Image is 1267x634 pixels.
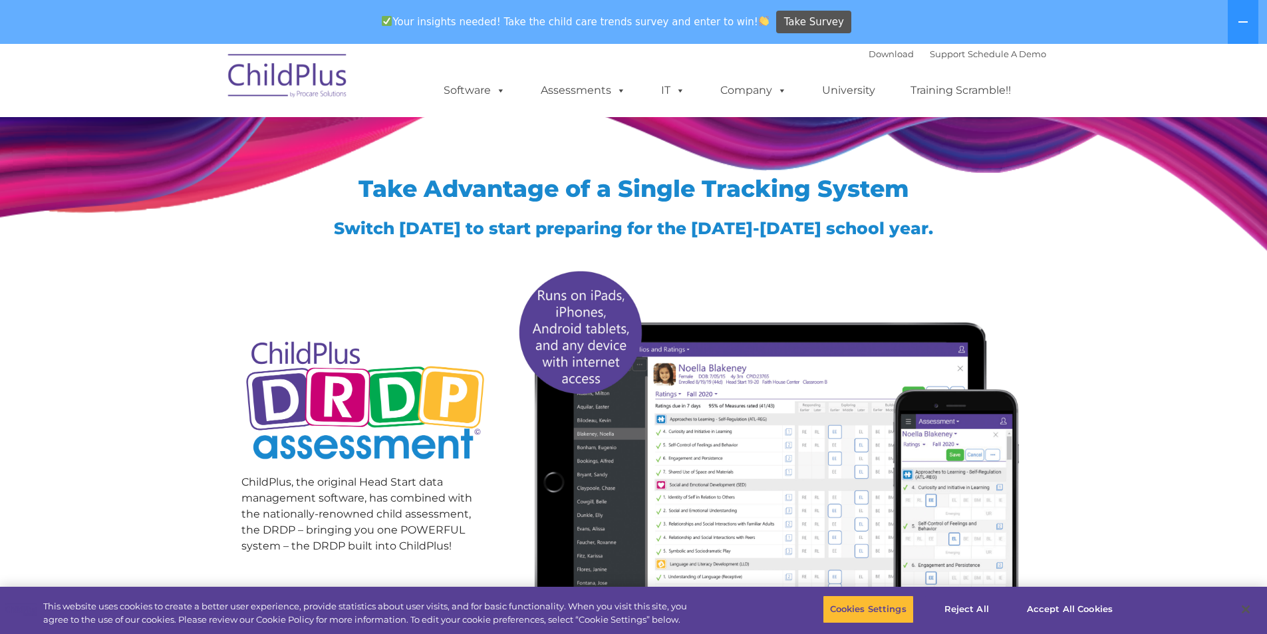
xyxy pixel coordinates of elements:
[1231,595,1260,624] button: Close
[382,16,392,26] img: ✅
[430,77,519,104] a: Software
[823,595,914,623] button: Cookies Settings
[241,327,490,478] img: Copyright - DRDP Logo
[241,476,472,552] span: ChildPlus, the original Head Start data management software, has combined with the nationally-ren...
[784,11,844,34] span: Take Survey
[43,600,697,626] div: This website uses cookies to create a better user experience, provide statistics about user visit...
[759,16,769,26] img: 👏
[707,77,800,104] a: Company
[648,77,698,104] a: IT
[776,11,851,34] a: Take Survey
[221,45,354,111] img: ChildPlus by Procare Solutions
[869,49,914,59] a: Download
[809,77,889,104] a: University
[1020,595,1120,623] button: Accept All Cookies
[358,174,909,203] span: Take Advantage of a Single Tracking System
[527,77,639,104] a: Assessments
[968,49,1046,59] a: Schedule A Demo
[869,49,1046,59] font: |
[334,218,933,238] span: Switch [DATE] to start preparing for the [DATE]-[DATE] school year.
[925,595,1008,623] button: Reject All
[930,49,965,59] a: Support
[897,77,1024,104] a: Training Scramble!!
[376,9,775,35] span: Your insights needed! Take the child care trends survey and enter to win!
